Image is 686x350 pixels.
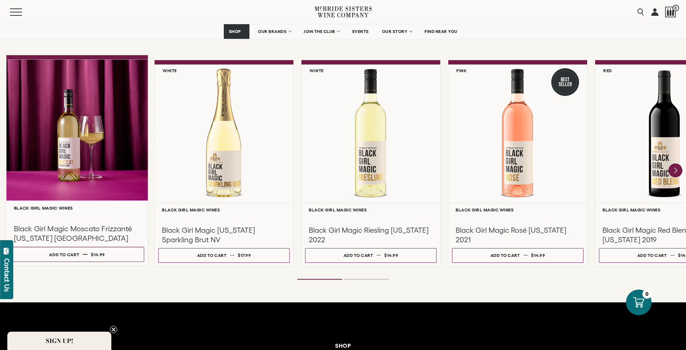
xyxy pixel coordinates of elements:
a: White Black Girl Magic California Sparkling Brut Black Girl Magic Wines Black Girl Magic [US_STAT... [154,60,294,267]
div: Add to cart [637,250,667,261]
div: 0 [642,290,652,299]
h6: Black Girl Magic Wines [162,207,286,212]
span: 0 [672,5,679,11]
button: Add to cart $14.99 [305,248,437,263]
span: SIGN UP! [46,336,73,345]
button: Close teaser [110,326,117,333]
a: EVENTS [348,24,374,39]
span: $14.99 [91,252,105,257]
span: FIND NEAR YOU [424,29,457,34]
button: Next [668,163,682,177]
div: SIGN UP!Close teaser [7,332,111,350]
h6: Black Girl Magic Wines [14,205,141,210]
a: White Black Girl Magic Riesling California Black Girl Magic Wines Black Girl Magic Riesling [US_S... [301,60,441,267]
div: Contact Us [3,258,11,292]
span: OUR BRANDS [258,29,286,34]
a: Black Girl Magic Wines Black Girl Magic Moscato Frizzanté [US_STATE] [GEOGRAPHIC_DATA] Add to car... [6,55,148,266]
a: OUR STORY [377,24,416,39]
span: OUR STORY [382,29,408,34]
button: Mobile Menu Trigger [10,8,36,16]
a: JOIN THE CLUB [299,24,344,39]
h6: Black Girl Magic Wines [309,207,433,212]
h3: Black Girl Magic Moscato Frizzanté [US_STATE] [GEOGRAPHIC_DATA] [14,224,141,243]
div: Add to cart [49,249,79,260]
button: Add to cart $17.99 [158,248,290,263]
span: EVENTS [352,29,369,34]
span: JOIN THE CLUB [304,29,335,34]
div: Add to cart [490,250,520,261]
span: $14.99 [531,253,545,258]
h6: Black Girl Magic Wines [456,207,580,212]
a: Pink Best Seller Black Girl Magic Rosé California Black Girl Magic Wines Black Girl Magic Rosé [U... [448,60,587,267]
h6: White [163,68,177,73]
div: Add to cart [344,250,373,261]
button: Add to cart $14.99 [10,247,144,262]
a: OUR BRANDS [253,24,295,39]
h3: Black Girl Magic Riesling [US_STATE] 2022 [309,225,433,244]
div: Add to cart [197,250,227,261]
button: Add to cart $14.99 [452,248,583,263]
h6: Pink [456,68,467,73]
h6: Red [603,68,612,73]
a: SHOP [224,24,249,39]
h3: Black Girl Magic Rosé [US_STATE] 2021 [456,225,580,244]
a: FIND NEAR YOU [420,24,462,39]
h6: White [309,68,324,73]
h3: Black Girl Magic [US_STATE] Sparkling Brut NV [162,225,286,244]
span: SHOP [229,29,241,34]
span: $14.99 [384,253,398,258]
span: $17.99 [238,253,251,258]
